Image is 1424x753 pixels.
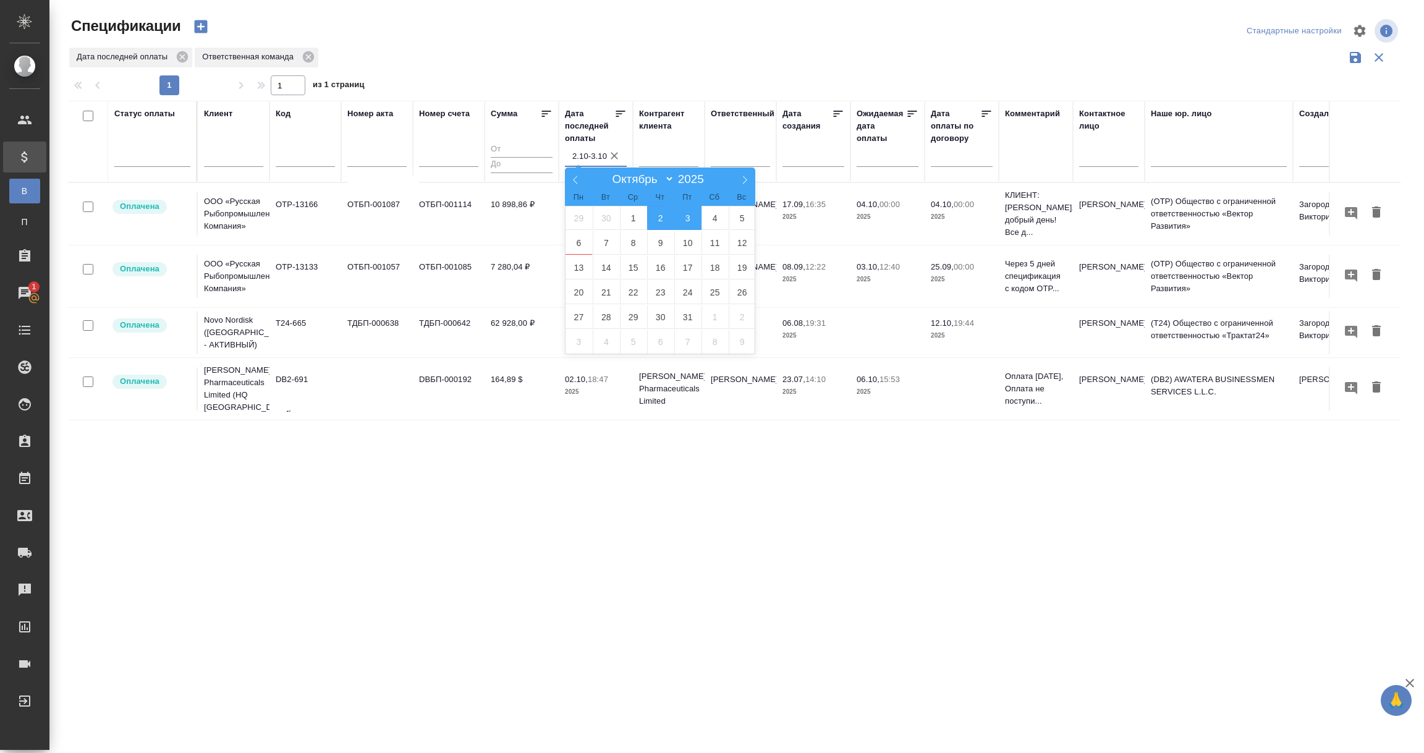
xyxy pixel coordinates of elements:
span: Вс [728,194,755,202]
td: (OTP) Общество с ограниченной ответственностью «Вектор Развития» [1145,189,1293,239]
div: split button [1244,22,1345,41]
span: Октябрь 27, 2025 [566,305,593,329]
span: Октябрь 9, 2025 [647,231,674,255]
div: Контрагент клиента [639,108,698,132]
p: 14:10 [805,375,826,384]
span: Ноябрь 6, 2025 [647,330,674,354]
p: Оплачена [120,375,159,388]
span: Пн [565,194,592,202]
td: (OTP) Общество с ограниченной ответственностью «Вектор Развития» [1145,252,1293,301]
span: Октябрь 28, 2025 [593,305,620,329]
div: Ответственная команда [195,48,318,67]
td: [PERSON_NAME] [1073,367,1145,411]
div: Дата последней оплаты [69,48,192,67]
p: 19:44 [954,318,974,328]
button: Удалить [1366,202,1387,224]
input: От [491,142,553,158]
p: Ответственная команда [202,51,298,63]
span: Октябрь 5, 2025 [729,206,756,230]
div: Создал [1299,108,1329,120]
td: ОТБП-001114 [413,192,485,236]
span: Октябрь 24, 2025 [674,280,701,304]
td: T24-665 [269,311,341,354]
p: 16:35 [805,200,826,209]
div: Ответственный [711,108,774,120]
td: Загородних Виктория [1293,255,1365,298]
span: Ноябрь 4, 2025 [593,330,620,354]
td: DBБП-000192 [413,367,485,411]
p: 00:00 [954,200,974,209]
span: Октябрь 22, 2025 [620,280,647,304]
p: 08.09, [782,262,805,271]
span: Пт [674,194,701,202]
p: Дата последней оплаты [77,51,172,63]
div: Дата создания [782,108,832,132]
span: Ноябрь 8, 2025 [701,330,729,354]
span: Ноябрь 7, 2025 [674,330,701,354]
span: Октябрь 29, 2025 [620,305,647,329]
div: Код [276,108,290,120]
span: Октябрь 21, 2025 [593,280,620,304]
span: В [15,185,34,197]
button: Создать [186,16,216,37]
td: (DB2) AWATERA BUSINESSMEN SERVICES L.L.C. [1145,367,1293,411]
td: 10 898,86 ₽ [485,192,559,236]
span: Ноябрь 5, 2025 [620,330,647,354]
div: Номер акта [347,108,393,120]
div: Сумма [491,108,517,120]
span: Сентябрь 29, 2025 [566,206,593,230]
span: Октябрь 1, 2025 [620,206,647,230]
span: Октябрь 23, 2025 [647,280,674,304]
p: 06.10, [857,375,879,384]
p: 02.10, [565,375,588,384]
input: Год [674,172,713,186]
span: Сб [701,194,728,202]
a: П [9,210,40,234]
span: 🙏 [1386,687,1407,713]
td: ОТБП-001087 [341,192,413,236]
span: Октябрь 19, 2025 [729,255,756,279]
div: Номер счета [419,108,470,120]
p: [PERSON_NAME] Pharmaceuticals Limited [639,370,698,407]
button: Удалить [1366,376,1387,399]
p: 2025 [857,386,918,398]
td: 62 928,00 ₽ [485,311,559,354]
span: Ноябрь 2, 2025 [729,305,756,329]
td: 164,89 $ [485,367,559,411]
span: Спецификации [68,16,181,36]
p: 03.10, [857,262,879,271]
p: Оплачена [120,263,159,275]
input: До [491,157,553,172]
div: Клиент [204,108,232,120]
p: 2025 [565,386,627,398]
div: Статус оплаты [114,108,175,120]
p: 2025 [857,211,918,223]
span: Октябрь 8, 2025 [620,231,647,255]
td: ОТБП-001085 [413,255,485,298]
p: Оплачена [120,319,159,331]
span: из 1 страниц [313,77,365,95]
span: Октябрь 26, 2025 [729,280,756,304]
span: Октябрь 18, 2025 [701,255,729,279]
p: 04.10, [931,200,954,209]
span: Октябрь 2, 2025 [647,206,674,230]
p: 12:40 [879,262,900,271]
span: Октябрь 31, 2025 [674,305,701,329]
p: 2025 [782,386,844,398]
td: ТДБП-000642 [413,311,485,354]
span: Октябрь 3, 2025 [674,206,701,230]
button: Удалить [1366,264,1387,287]
td: [PERSON_NAME] [1073,192,1145,236]
p: 2025 [782,211,844,223]
p: Оплачена [120,200,159,213]
select: Month [606,172,674,186]
p: Через 5 дней спецификация с кодом OTP... [1005,258,1067,295]
p: 18:47 [588,375,608,384]
p: 2025 [931,330,993,342]
p: ООО «Русская Рыбопромышленная Компания» [204,195,263,232]
span: Октябрь 30, 2025 [647,305,674,329]
p: 19:31 [805,318,826,328]
button: Сохранить фильтры [1344,46,1367,69]
p: КЛИЕНТ: [PERSON_NAME], добрый день! Все д... [1005,189,1067,239]
span: Посмотреть информацию [1375,19,1401,43]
